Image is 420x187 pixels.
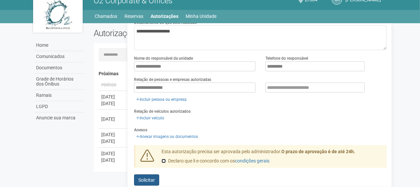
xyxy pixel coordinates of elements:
a: LGPD [35,101,84,112]
a: Documentos [35,62,84,74]
a: Chamados [95,12,117,21]
div: Esta autorização precisa ser aprovada pelo administrador. [157,149,387,168]
div: [DATE] [101,100,126,107]
input: Declaro que li e concordo com oscondições gerais [162,159,166,163]
div: [DATE] [101,157,126,163]
a: Incluir pessoa ou empresa [134,96,189,103]
label: Declaro que li e concordo com os [162,158,269,164]
a: Anuncie sua marca [35,112,84,123]
a: Minha Unidade [186,12,217,21]
h2: Autorizações [94,28,235,38]
label: Anexos [134,127,147,133]
label: Relação de pessoas e empresas autorizadas [134,77,211,83]
a: Comunicados [35,51,84,62]
label: Nome do responsável da unidade [134,55,193,61]
a: Home [35,40,84,51]
button: Solicitar [134,174,159,186]
div: [DATE] [101,116,126,122]
div: [DATE] [101,150,126,157]
a: condições gerais [235,158,269,163]
a: Ramais [35,90,84,101]
a: Autorizações [151,12,179,21]
a: Reservas [125,12,144,21]
a: Grade de Horários dos Ônibus [35,74,84,90]
h4: Próximas [99,71,382,76]
strong: O prazo de aprovação é de até 24h. [281,149,355,154]
label: Relação de veículos autorizados [134,108,191,114]
div: [DATE] [101,131,126,138]
th: Período [99,80,128,91]
label: Telefone do responsável [265,55,308,61]
a: Incluir veículo [134,114,166,122]
div: [DATE] [101,138,126,145]
a: Anexar imagens ou documentos [134,133,200,140]
span: Solicitar [138,177,155,183]
div: [DATE] [101,93,126,100]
